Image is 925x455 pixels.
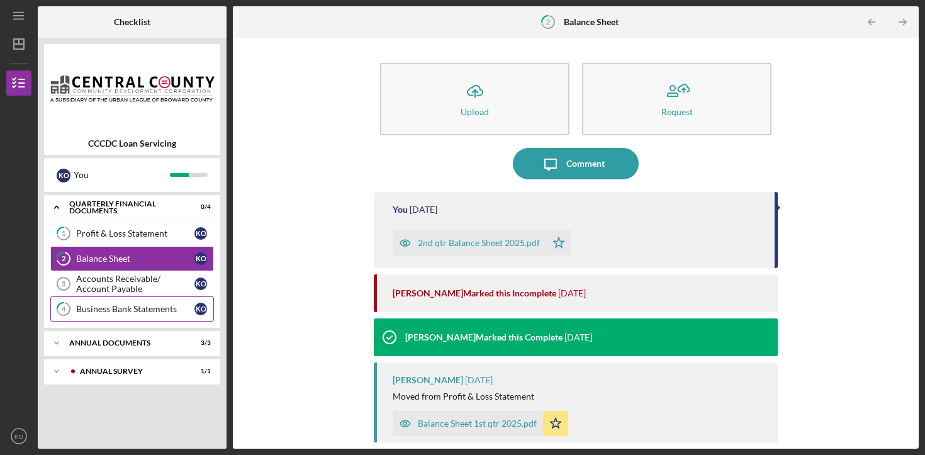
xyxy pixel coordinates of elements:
div: Business Bank Statements [76,304,194,314]
button: Comment [513,148,639,179]
div: K O [194,278,207,290]
time: 2025-08-13 19:01 [558,288,586,298]
div: 3 / 3 [188,339,211,347]
div: [PERSON_NAME] [393,375,463,385]
div: 1 / 1 [188,368,211,375]
b: Checklist [114,17,150,27]
time: 2025-06-06 16:10 [564,332,592,342]
div: You [393,205,408,215]
div: Accounts Receivable/ Account Payable [76,274,194,294]
div: Profit & Loss Statement [76,228,194,239]
a: 1Profit & Loss StatementKO [50,221,214,246]
a: 3Accounts Receivable/ Account PayableKO [50,271,214,296]
div: Upload [461,107,489,116]
time: 2025-08-21 16:13 [410,205,437,215]
a: 2Balance SheetKO [50,246,214,271]
div: Comment [566,148,605,179]
div: Moved from Profit & Loss Statement [393,391,534,402]
img: Product logo [44,50,220,126]
button: Request [582,63,771,135]
tspan: 4 [62,305,66,313]
div: K O [194,227,207,240]
div: 2nd qtr Balance Sheet 2025.pdf [418,238,540,248]
div: 0 / 4 [188,203,211,211]
div: Balance Sheet 1st qtr 2025.pdf [418,418,537,429]
tspan: 3 [62,280,65,288]
div: Quarterly Financial Documents [69,200,179,215]
b: CCCDC Loan Servicing [88,138,176,149]
div: [PERSON_NAME] Marked this Complete [405,332,563,342]
button: 2nd qtr Balance Sheet 2025.pdf [393,230,571,256]
button: Upload [380,63,569,135]
div: Annual Survey [80,368,179,375]
div: You [74,164,170,186]
button: Balance Sheet 1st qtr 2025.pdf [393,411,568,436]
text: KO [14,433,23,440]
b: Balance Sheet [564,17,619,27]
div: K O [57,169,70,183]
div: Annual Documents [69,339,179,347]
tspan: 1 [62,230,65,238]
tspan: 2 [546,18,550,26]
tspan: 2 [62,255,65,263]
div: K O [194,252,207,265]
div: Request [661,107,693,116]
div: [PERSON_NAME] Marked this Incomplete [393,288,556,298]
button: KO [6,424,31,449]
a: 4Business Bank StatementsKO [50,296,214,322]
time: 2025-06-06 16:10 [465,375,493,385]
div: K O [194,303,207,315]
div: Balance Sheet [76,254,194,264]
